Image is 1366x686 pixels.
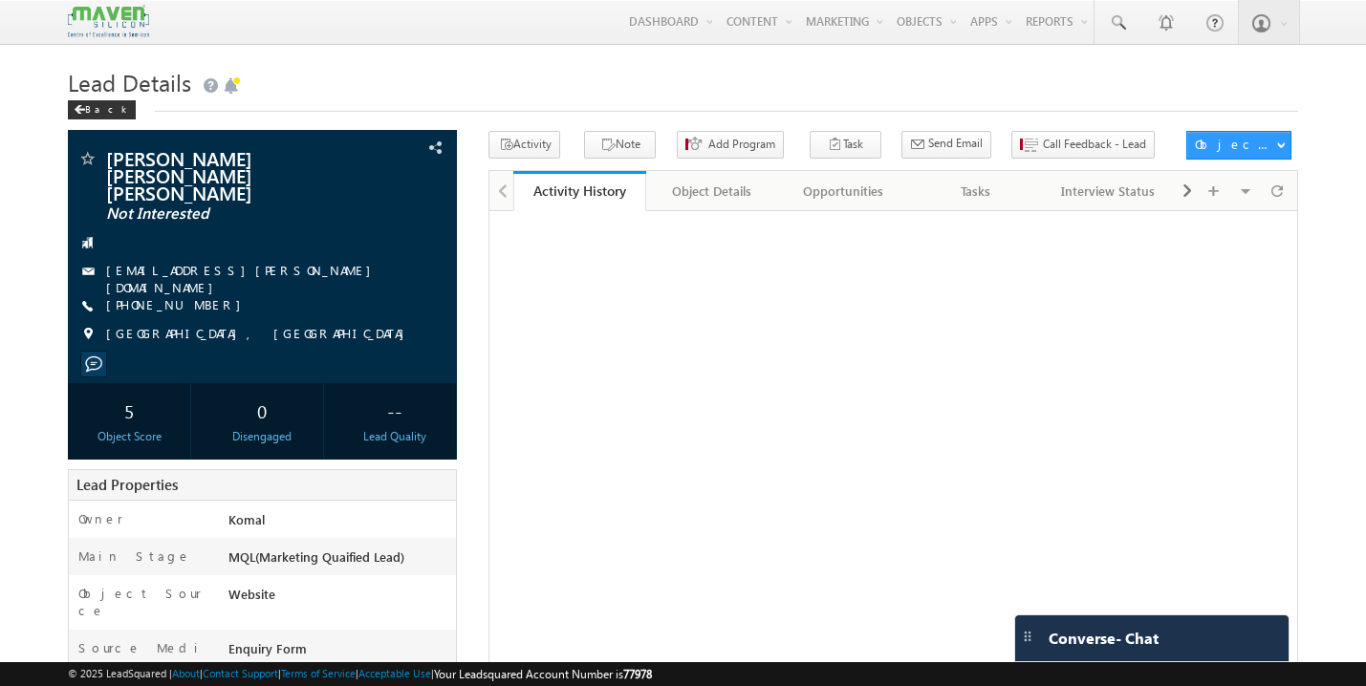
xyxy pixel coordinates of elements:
img: Custom Logo [68,5,148,38]
span: Send Email [928,135,983,152]
a: Terms of Service [281,667,356,679]
span: [PERSON_NAME] [PERSON_NAME] [PERSON_NAME] [106,149,346,201]
span: Converse - Chat [1049,630,1159,647]
span: [GEOGRAPHIC_DATA], [GEOGRAPHIC_DATA] [106,325,414,344]
span: Komal [228,511,265,527]
span: Lead Properties [76,475,178,494]
span: © 2025 LeadSquared | | | | | [68,665,652,683]
a: Object Details [646,171,778,211]
span: Call Feedback - Lead [1043,136,1146,153]
span: Not Interested [106,204,346,224]
a: Acceptable Use [358,667,431,679]
div: Object Details [661,180,761,203]
div: Website [224,585,456,611]
div: Object Score [73,428,185,445]
div: 5 [73,393,185,428]
label: Object Source [78,585,209,619]
div: -- [339,393,452,428]
div: Interview Status [1058,180,1158,203]
span: Your Leadsquared Account Number is [434,667,652,681]
span: Lead Details [68,67,191,97]
div: Tasks [926,180,1026,203]
a: Interview Status [1043,171,1175,211]
button: Activity [488,131,560,159]
label: Main Stage [78,547,191,565]
div: Lead Quality [339,428,452,445]
div: Disengaged [206,428,318,445]
span: 77978 [623,667,652,681]
img: carter-drag [1020,629,1035,644]
div: MQL(Marketing Quaified Lead) [224,547,456,574]
button: Send Email [901,131,991,159]
a: Activity History [513,171,645,211]
div: 0 [206,393,318,428]
a: [EMAIL_ADDRESS][PERSON_NAME][DOMAIN_NAME] [106,262,380,295]
a: Opportunities [778,171,910,211]
div: Back [68,100,136,119]
div: Opportunities [793,180,893,203]
div: Enquiry Form [224,639,456,666]
button: Task [810,131,881,159]
a: Contact Support [203,667,278,679]
a: Back [68,99,145,116]
label: Source Medium [78,639,209,674]
span: [PHONE_NUMBER] [106,296,250,315]
a: Tasks [911,171,1043,211]
button: Call Feedback - Lead [1011,131,1155,159]
div: Activity History [528,182,631,200]
span: Add Program [708,136,775,153]
button: Object Actions [1186,131,1291,160]
div: Object Actions [1195,136,1276,153]
button: Note [584,131,656,159]
label: Owner [78,510,123,527]
button: Add Program [677,131,784,159]
a: About [172,667,200,679]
